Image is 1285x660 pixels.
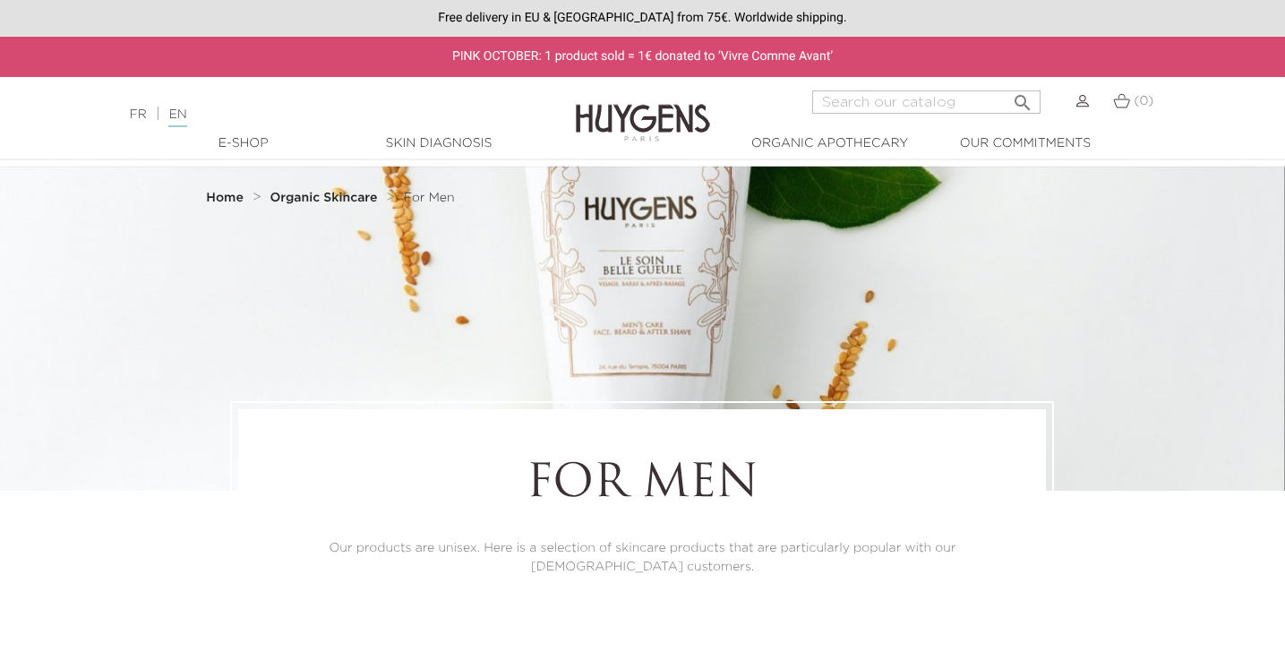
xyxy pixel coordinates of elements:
p: Our products are unisex. Here is a selection of skincare products that are particularly popular w... [287,539,997,577]
a: For Men [404,191,455,205]
h1: For Men [287,459,997,512]
span: (0) [1134,95,1153,107]
input: Search [812,90,1041,114]
a: Skin Diagnosis [349,134,528,153]
a: E-Shop [154,134,333,153]
a: Home [206,191,247,205]
strong: Organic Skincare [270,192,377,204]
button:  [1007,85,1039,109]
div: | [121,104,522,125]
a: FR [130,108,147,121]
a: Our commitments [936,134,1115,153]
img: Huygens [576,75,710,144]
span: For Men [404,192,455,204]
strong: Home [206,192,244,204]
a: Organic Skincare [270,191,381,205]
a: Organic Apothecary [741,134,920,153]
i:  [1012,87,1033,108]
a: EN [168,108,186,127]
